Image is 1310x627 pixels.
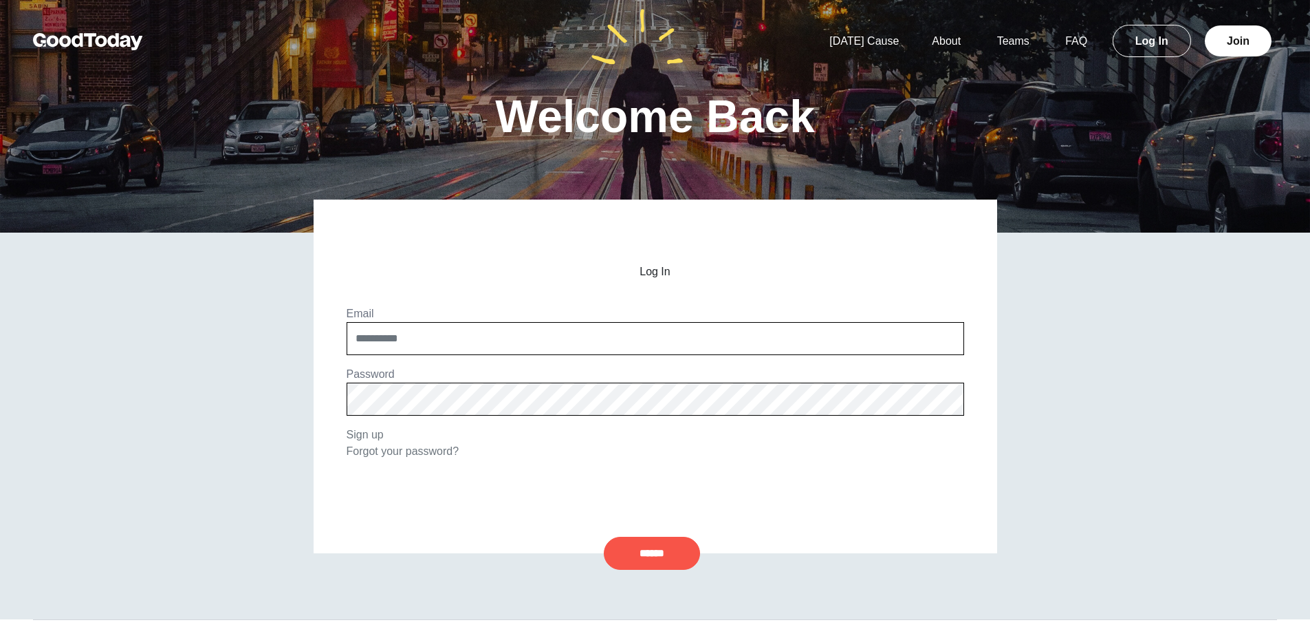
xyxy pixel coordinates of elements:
[347,308,374,319] label: Email
[347,368,395,380] label: Password
[1113,25,1191,57] a: Log In
[347,429,384,440] a: Sign up
[33,33,143,50] img: GoodToday
[347,266,964,278] h2: Log In
[495,94,815,139] h1: Welcome Back
[1205,25,1271,56] a: Join
[813,35,915,47] a: [DATE] Cause
[915,35,977,47] a: About
[981,35,1046,47] a: Teams
[1049,35,1104,47] a: FAQ
[347,445,459,457] a: Forgot your password?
